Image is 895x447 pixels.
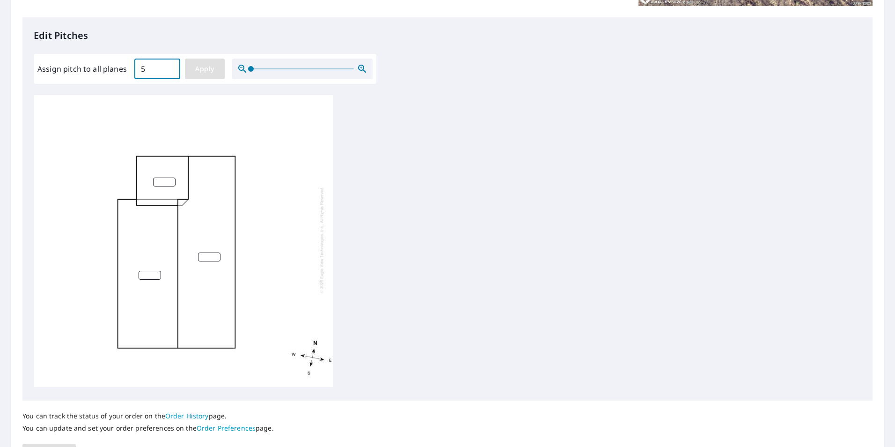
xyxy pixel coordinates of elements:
p: You can track the status of your order on the page. [22,412,274,420]
input: 00.0 [134,56,180,82]
a: Order History [165,411,209,420]
button: Apply [185,59,225,79]
span: Apply [192,63,217,75]
p: Edit Pitches [34,29,861,43]
p: You can update and set your order preferences on the page. [22,424,274,432]
a: Order Preferences [197,424,256,432]
label: Assign pitch to all planes [37,63,127,74]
